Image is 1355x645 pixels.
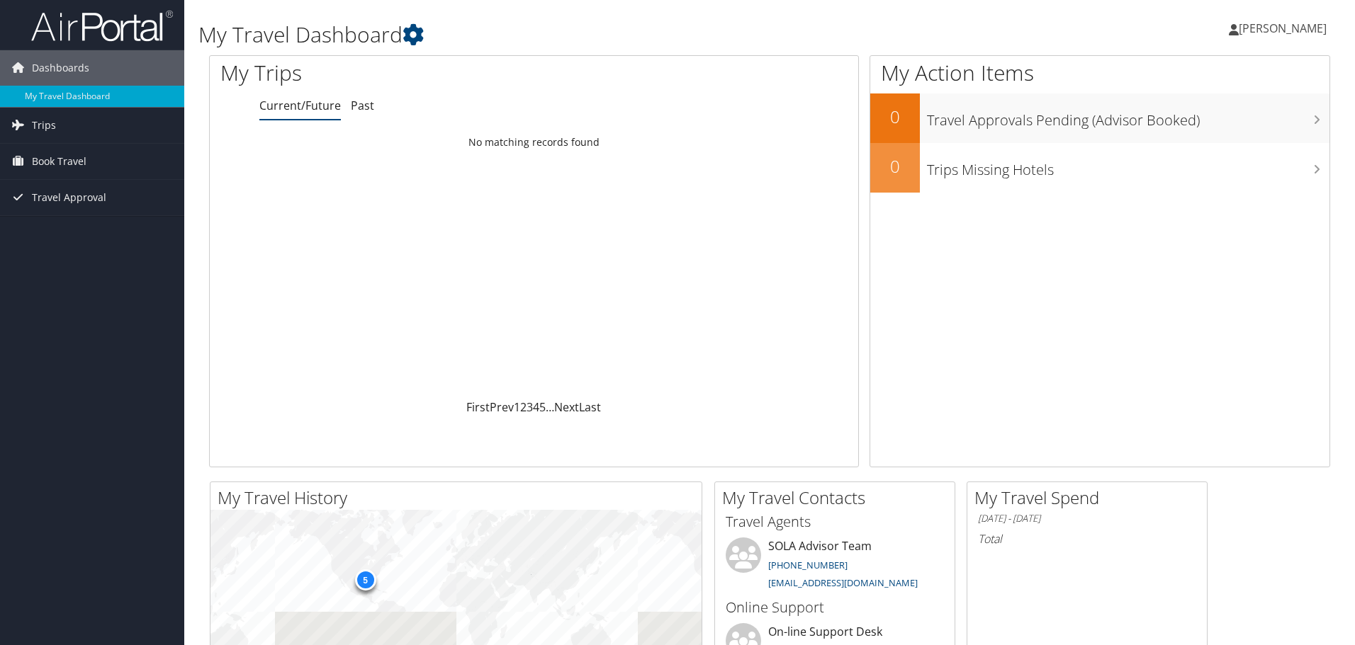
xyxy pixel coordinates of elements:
a: Current/Future [259,98,341,113]
h2: My Travel History [218,486,702,510]
span: Travel Approval [32,180,106,215]
a: 4 [533,399,539,415]
h2: My Travel Spend [974,486,1207,510]
span: [PERSON_NAME] [1239,21,1327,36]
img: airportal-logo.png [31,9,173,42]
h6: [DATE] - [DATE] [978,512,1196,525]
a: 5 [539,399,546,415]
span: Dashboards [32,50,89,86]
h3: Online Support [726,598,944,617]
h3: Trips Missing Hotels [927,153,1329,180]
h6: Total [978,531,1196,547]
a: 3 [527,399,533,415]
div: 5 [354,569,376,590]
h2: 0 [870,154,920,178]
a: [PERSON_NAME] [1229,7,1341,50]
h3: Travel Agents [726,512,944,532]
a: [EMAIL_ADDRESS][DOMAIN_NAME] [768,576,918,589]
span: Trips [32,108,56,143]
a: Prev [490,399,514,415]
h3: Travel Approvals Pending (Advisor Booked) [927,103,1329,130]
a: Past [351,98,374,113]
h2: My Travel Contacts [722,486,955,510]
a: [PHONE_NUMBER] [768,559,848,571]
h2: 0 [870,105,920,129]
a: 0Travel Approvals Pending (Advisor Booked) [870,93,1329,143]
td: No matching records found [210,130,858,155]
h1: My Trips [220,58,578,88]
span: Book Travel [32,144,86,179]
a: 1 [514,399,520,415]
a: 0Trips Missing Hotels [870,143,1329,193]
h1: My Action Items [870,58,1329,88]
li: SOLA Advisor Team [719,537,951,595]
a: First [466,399,490,415]
h1: My Travel Dashboard [198,20,960,50]
a: 2 [520,399,527,415]
a: Last [579,399,601,415]
a: Next [554,399,579,415]
span: … [546,399,554,415]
